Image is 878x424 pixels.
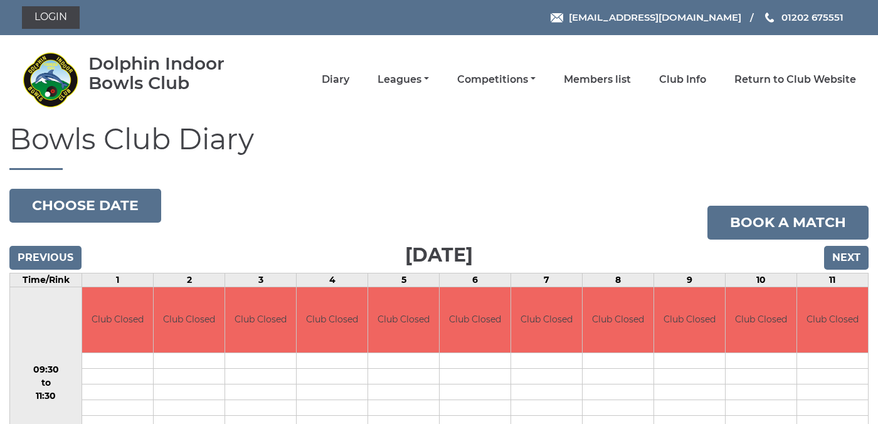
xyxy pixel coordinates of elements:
td: Club Closed [297,287,368,353]
a: Email [EMAIL_ADDRESS][DOMAIN_NAME] [551,10,741,24]
td: Club Closed [654,287,725,353]
td: Club Closed [797,287,868,353]
a: Competitions [457,73,536,87]
td: 9 [653,273,725,287]
td: 6 [440,273,511,287]
a: Members list [564,73,631,87]
div: Dolphin Indoor Bowls Club [88,54,261,93]
img: Dolphin Indoor Bowls Club [22,51,78,108]
img: Phone us [765,13,774,23]
h1: Bowls Club Diary [9,124,869,170]
button: Choose date [9,189,161,223]
span: [EMAIL_ADDRESS][DOMAIN_NAME] [569,11,741,23]
td: Club Closed [726,287,796,353]
td: Club Closed [225,287,296,353]
td: 2 [154,273,225,287]
td: 7 [511,273,583,287]
td: Club Closed [583,287,653,353]
a: Diary [322,73,349,87]
td: Club Closed [154,287,225,353]
a: Return to Club Website [734,73,856,87]
td: 5 [368,273,440,287]
a: Club Info [659,73,706,87]
td: 8 [582,273,653,287]
td: 3 [225,273,297,287]
td: Club Closed [368,287,439,353]
img: Email [551,13,563,23]
td: Club Closed [511,287,582,353]
td: Time/Rink [10,273,82,287]
td: 1 [82,273,154,287]
a: Book a match [707,206,869,240]
td: 10 [725,273,796,287]
td: Club Closed [82,287,153,353]
td: 11 [796,273,868,287]
td: 4 [297,273,368,287]
input: Next [824,246,869,270]
a: Login [22,6,80,29]
input: Previous [9,246,82,270]
a: Phone us 01202 675551 [763,10,844,24]
a: Leagues [378,73,429,87]
td: Club Closed [440,287,510,353]
span: 01202 675551 [781,11,844,23]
